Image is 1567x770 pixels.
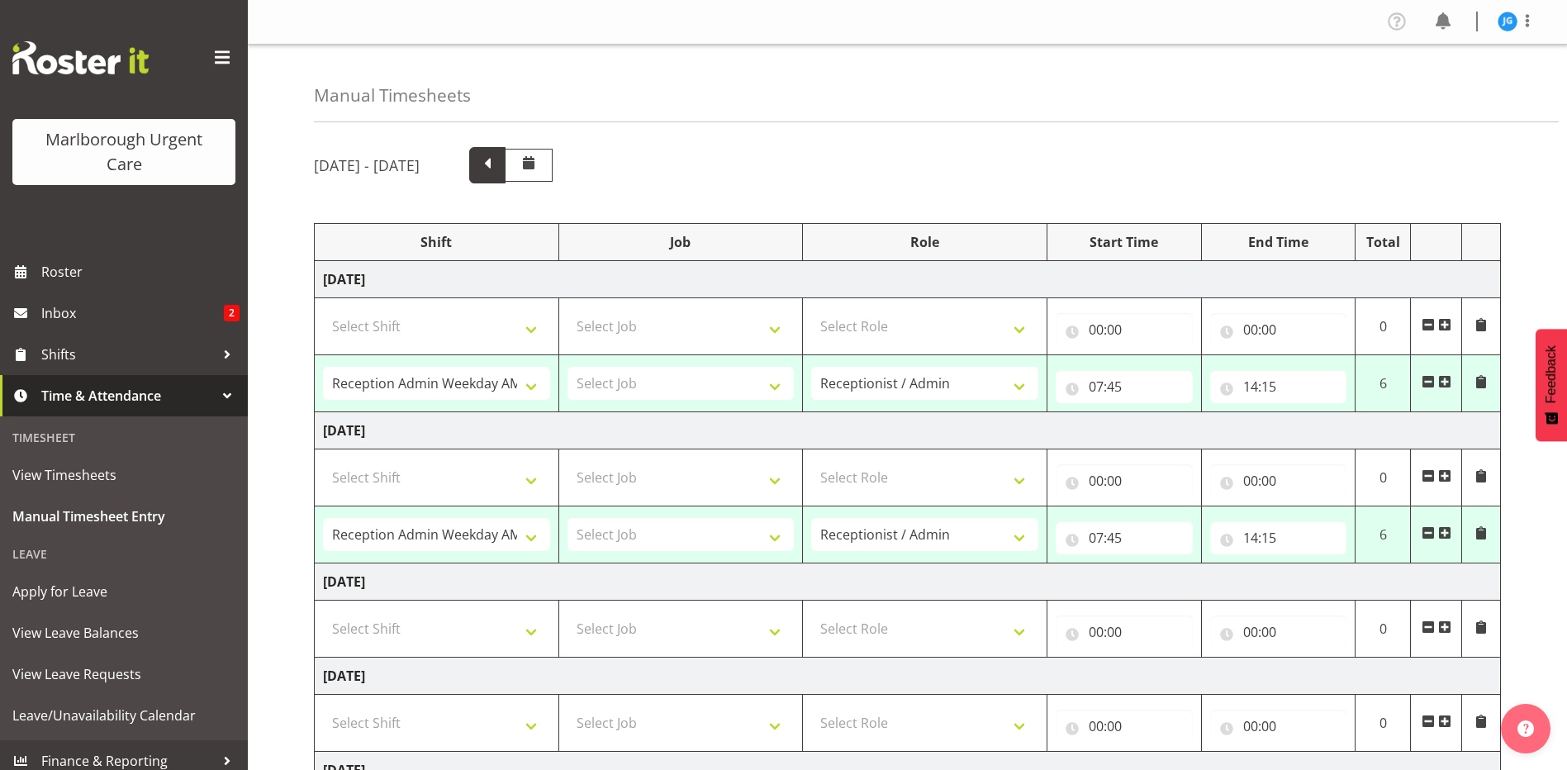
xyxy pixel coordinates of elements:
[1498,12,1517,31] img: josephine-godinez11850.jpg
[1364,232,1402,252] div: Total
[314,86,471,105] h4: Manual Timesheets
[1056,710,1193,743] input: Click to select...
[323,232,550,252] div: Shift
[41,301,224,326] span: Inbox
[12,620,235,645] span: View Leave Balances
[1536,329,1567,441] button: Feedback - Show survey
[315,563,1501,601] td: [DATE]
[1356,449,1411,506] td: 0
[41,383,215,408] span: Time & Attendance
[1056,521,1193,554] input: Click to select...
[1056,464,1193,497] input: Click to select...
[567,232,795,252] div: Job
[12,662,235,687] span: View Leave Requests
[4,612,244,654] a: View Leave Balances
[1517,720,1534,737] img: help-xxl-2.png
[315,658,1501,695] td: [DATE]
[1356,506,1411,563] td: 6
[1056,616,1193,649] input: Click to select...
[41,259,240,284] span: Roster
[1056,232,1193,252] div: Start Time
[1356,695,1411,752] td: 0
[4,654,244,695] a: View Leave Requests
[12,579,235,604] span: Apply for Leave
[1210,464,1347,497] input: Click to select...
[1210,313,1347,346] input: Click to select...
[4,496,244,537] a: Manual Timesheet Entry
[4,454,244,496] a: View Timesheets
[12,703,235,728] span: Leave/Unavailability Calendar
[1356,298,1411,355] td: 0
[811,232,1038,252] div: Role
[1056,313,1193,346] input: Click to select...
[314,156,420,174] h5: [DATE] - [DATE]
[1210,616,1347,649] input: Click to select...
[1210,370,1347,403] input: Click to select...
[1056,370,1193,403] input: Click to select...
[1210,521,1347,554] input: Click to select...
[4,695,244,736] a: Leave/Unavailability Calendar
[315,261,1501,298] td: [DATE]
[4,421,244,454] div: Timesheet
[1356,355,1411,412] td: 6
[41,342,215,367] span: Shifts
[12,504,235,529] span: Manual Timesheet Entry
[29,127,219,177] div: Marlborough Urgent Care
[1544,345,1559,403] span: Feedback
[12,463,235,487] span: View Timesheets
[12,41,149,74] img: Rosterit website logo
[315,412,1501,449] td: [DATE]
[224,305,240,321] span: 2
[4,537,244,571] div: Leave
[1210,232,1347,252] div: End Time
[1356,601,1411,658] td: 0
[1210,710,1347,743] input: Click to select...
[4,571,244,612] a: Apply for Leave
